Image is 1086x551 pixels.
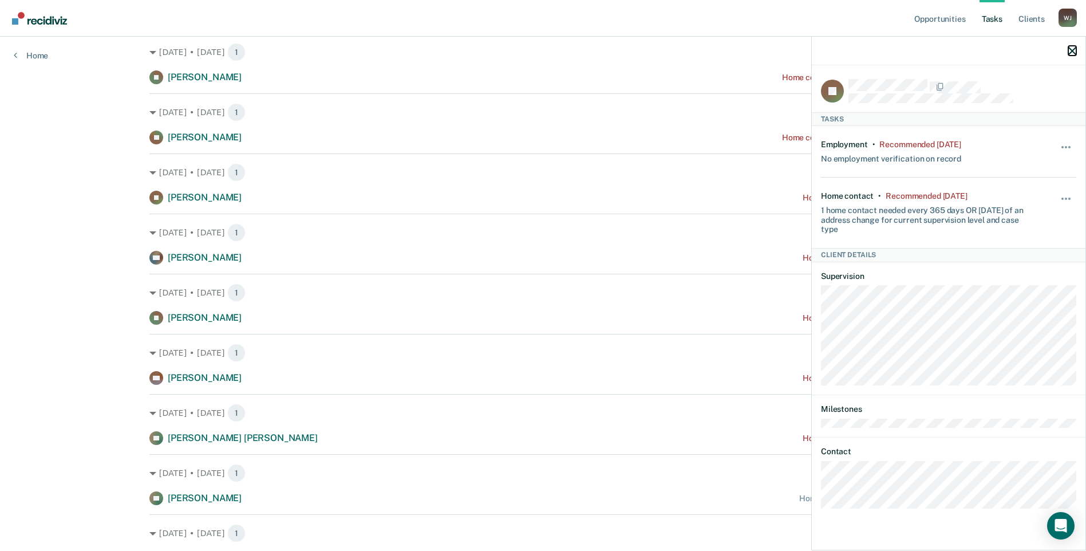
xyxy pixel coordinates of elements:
[168,493,242,503] span: [PERSON_NAME]
[149,223,937,242] div: [DATE] • [DATE]
[782,133,937,143] div: Home contact recommended a month ago
[149,524,937,542] div: [DATE] • [DATE]
[14,50,48,61] a: Home
[227,404,246,422] span: 1
[168,432,318,443] span: [PERSON_NAME] [PERSON_NAME]
[12,12,67,25] img: Recidiviz
[149,344,937,362] div: [DATE] • [DATE]
[803,434,937,443] div: Home contact recommended [DATE]
[821,140,868,149] div: Employment
[803,313,937,323] div: Home contact recommended [DATE]
[821,404,1076,414] dt: Milestones
[149,103,937,121] div: [DATE] • [DATE]
[227,103,246,121] span: 1
[149,163,937,182] div: [DATE] • [DATE]
[227,163,246,182] span: 1
[872,140,875,149] div: •
[149,464,937,482] div: [DATE] • [DATE]
[821,271,1076,281] dt: Supervision
[168,132,242,143] span: [PERSON_NAME]
[812,112,1085,126] div: Tasks
[821,447,1076,456] dt: Contact
[168,312,242,323] span: [PERSON_NAME]
[799,494,936,503] div: Home contact recommended in a day
[168,72,242,82] span: [PERSON_NAME]
[227,464,246,482] span: 1
[227,344,246,362] span: 1
[168,252,242,263] span: [PERSON_NAME]
[168,192,242,203] span: [PERSON_NAME]
[1059,9,1077,27] div: W J
[1059,9,1077,27] button: Profile dropdown button
[803,193,937,203] div: Home contact recommended [DATE]
[227,284,246,302] span: 1
[803,373,937,383] div: Home contact recommended [DATE]
[886,191,967,201] div: Recommended 25 days ago
[821,149,961,164] div: No employment verification on record
[149,404,937,422] div: [DATE] • [DATE]
[878,191,881,201] div: •
[227,43,246,61] span: 1
[879,140,961,149] div: Recommended 25 days ago
[821,201,1034,234] div: 1 home contact needed every 365 days OR [DATE] of an address change for current supervision level...
[227,223,246,242] span: 1
[227,524,246,542] span: 1
[821,191,874,201] div: Home contact
[168,372,242,383] span: [PERSON_NAME]
[812,248,1085,262] div: Client Details
[782,73,937,82] div: Home contact recommended a month ago
[1047,512,1075,540] div: Open Intercom Messenger
[149,43,937,61] div: [DATE] • [DATE]
[803,253,937,263] div: Home contact recommended [DATE]
[149,284,937,302] div: [DATE] • [DATE]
